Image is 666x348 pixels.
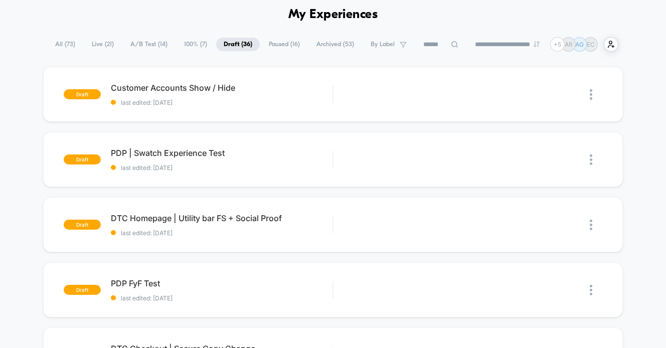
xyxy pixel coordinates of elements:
img: close [590,89,592,100]
span: last edited: [DATE] [111,294,332,302]
span: A/B Test ( 14 ) [123,38,175,51]
span: draft [64,285,101,295]
span: draft [64,154,101,164]
p: AR [565,41,573,48]
p: AG [575,41,584,48]
span: Live ( 21 ) [84,38,121,51]
div: + 5 [550,37,565,52]
img: close [590,154,592,165]
img: close [590,220,592,230]
span: Paused ( 16 ) [261,38,307,51]
p: EC [587,41,595,48]
span: 100% ( 7 ) [177,38,215,51]
span: DTC Homepage | Utility bar FS + Social Proof [111,213,332,223]
span: Draft ( 36 ) [216,38,260,51]
img: end [534,41,540,47]
img: close [590,285,592,295]
span: last edited: [DATE] [111,164,332,171]
span: draft [64,89,101,99]
span: draft [64,220,101,230]
span: All ( 73 ) [48,38,83,51]
span: Customer Accounts Show / Hide [111,83,332,93]
span: PDP FyF Test [111,278,332,288]
span: Archived ( 53 ) [309,38,362,51]
span: last edited: [DATE] [111,229,332,237]
span: last edited: [DATE] [111,99,332,106]
span: By Label [371,41,395,48]
span: PDP | Swatch Experience Test [111,148,332,158]
h1: My Experiences [288,8,378,22]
